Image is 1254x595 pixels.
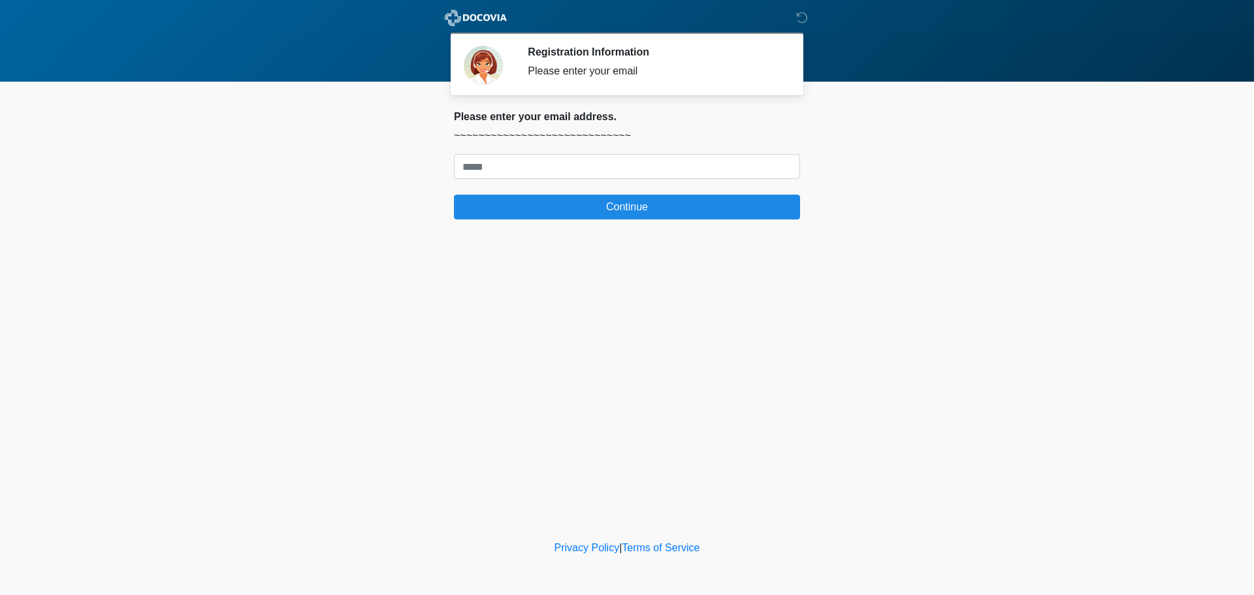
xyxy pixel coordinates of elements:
img: Agent Avatar [464,46,503,85]
a: | [619,542,622,553]
img: ABC Med Spa- GFEase Logo [441,10,511,26]
a: Privacy Policy [555,542,620,553]
h2: Registration Information [528,46,780,58]
a: Terms of Service [622,542,699,553]
p: ~~~~~~~~~~~~~~~~~~~~~~~~~~~~~ [454,128,800,144]
div: Please enter your email [528,63,780,79]
h2: Please enter your email address. [454,110,800,123]
button: Continue [454,195,800,219]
